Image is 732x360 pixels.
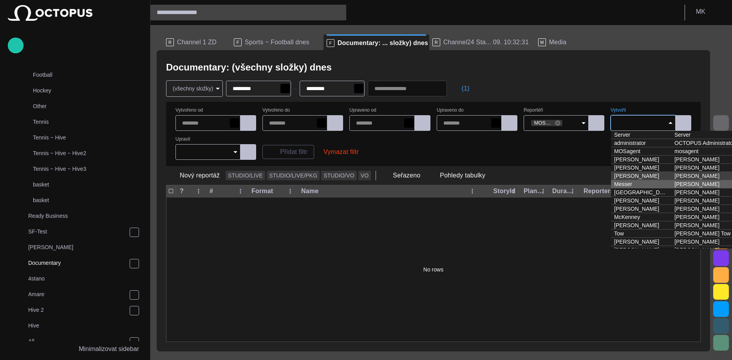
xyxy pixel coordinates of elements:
p: F [327,39,334,47]
div: SportsBasketballFootballHockeyOtherTennisTennis ~ HiveTennis ~ Hive ~ Hive2Tennis ~ Hive ~ Hive3b... [13,36,142,209]
span: Documentary: ... složky) dnes [338,39,428,47]
p: Football [33,71,52,79]
div: Amare [13,287,142,303]
p: M [538,38,546,46]
div: RChannel24 Sta... 09. 10:32:31 [429,34,535,50]
button: Nový reportáž [166,168,222,183]
div: MMedia [535,34,581,50]
button: MK [690,5,727,19]
button: Format column menu [285,186,296,197]
div: RChannel 1 ZD [163,34,231,50]
label: Upravil [175,137,190,142]
button: Pohledy tabulky [426,168,499,183]
div: All [13,334,142,350]
td: Server [611,131,671,139]
div: FSports ~ Football dnes [231,34,324,50]
p: Tennis ~ Hive [33,134,66,141]
div: basket [17,177,142,193]
button: (1) [450,81,473,96]
img: Octopus News Room [8,5,92,21]
button: Plan dur column menu [538,186,549,197]
p: Hive 2 [28,306,44,314]
p: Ready Business [28,212,68,220]
button: Duration column menu [567,186,578,197]
td: Messer [611,180,671,188]
button: STUDIO/LIVE/PKG [267,171,320,180]
button: ? column menu [193,186,204,197]
td: MOSagent [611,147,671,156]
p: Minimalizovat sidebar [79,344,139,354]
button: Vymazat filtr [317,145,365,159]
div: Hockey [17,83,142,99]
p: All [28,337,34,345]
button: Open [230,147,241,157]
span: Sports ~ Football dnes [245,38,309,46]
td: [GEOGRAPHIC_DATA] [611,188,671,197]
div: 4stano [13,271,142,287]
td: [PERSON_NAME] [611,197,671,205]
p: Amare [28,290,44,298]
div: Documentary [13,256,142,271]
button: STUDIO/LIVE [226,171,265,180]
td: [PERSON_NAME] [611,205,671,213]
button: Close [665,118,676,128]
div: Tennis ~ Hive ~ Hive2 [17,146,142,162]
p: Hive [28,322,39,329]
p: Tennis ~ Hive ~ Hive2 [33,149,86,157]
div: Hive 2 [13,303,142,318]
p: SF-Test [28,228,47,235]
td: McKenney [611,213,671,221]
div: (všechny složky) [166,81,222,96]
div: Ready Business [13,209,142,224]
div: Football [17,68,142,83]
td: [PERSON_NAME] [611,238,671,246]
p: basket [33,196,49,204]
p: Other [33,102,47,110]
label: Vytvořeno od [175,108,203,113]
span: Media [549,38,567,46]
td: [PERSON_NAME] [611,156,671,164]
div: StoryId [493,187,515,195]
button: Name column menu [467,186,478,197]
p: [PERSON_NAME] [28,243,73,251]
span: Channel 1 ZD [177,38,217,46]
p: R [432,38,440,46]
td: administrator [611,139,671,147]
button: STUDIO/VO [321,171,357,180]
button: # column menu [235,186,246,197]
div: Duration [552,187,574,195]
td: [PERSON_NAME] [611,246,671,254]
div: Other [17,99,142,115]
div: SF-Test [13,224,142,240]
p: R [166,38,174,46]
button: Minimalizovat sidebar [8,341,142,357]
div: Name [301,187,318,195]
td: Tow [611,230,671,238]
div: No rows [166,197,700,342]
div: ? [180,187,184,195]
div: Tennis ~ Hive ~ Hive3 [17,162,142,177]
div: basket [17,193,142,209]
div: Hive [13,318,142,334]
button: Open [578,118,589,128]
button: StoryId column menu [508,186,519,197]
div: [PERSON_NAME] [13,240,142,256]
label: Reportéři [524,108,543,113]
h2: Documentary: (všechny složky) dnes [166,62,332,73]
p: M K [696,7,705,16]
div: Tennis [17,115,142,130]
td: [PERSON_NAME] [611,172,671,180]
p: F [234,38,242,46]
div: FDocumentary: ... složky) dnes [324,34,429,50]
div: Plan dur [524,187,545,195]
div: # [210,187,213,195]
label: Upraveno od [349,108,376,113]
p: Tennis ~ Hive ~ Hive3 [33,165,86,173]
button: Seřazeno [379,168,423,183]
td: [PERSON_NAME] [611,221,671,230]
span: Channel24 Sta... 09. 10:32:31 [443,38,529,46]
div: Tennis ~ Hive [17,130,142,146]
div: Reporters names [584,187,636,195]
label: Upraveno do [437,108,464,113]
span: MOSagent (mosagent) [531,119,556,127]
